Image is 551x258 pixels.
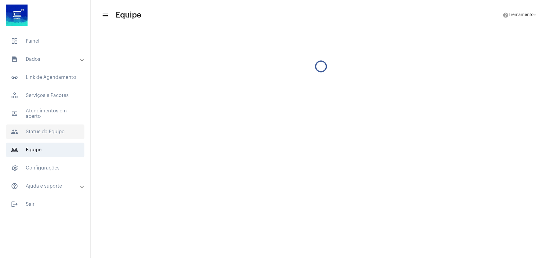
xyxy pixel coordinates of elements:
[6,197,84,211] span: Sair
[11,164,18,172] span: sidenav icon
[532,12,538,18] mat-icon: arrow_drop_down
[6,106,84,121] span: Atendimentos em aberto
[503,12,509,18] mat-icon: help
[4,179,90,193] mat-expansion-panel-header: sidenav iconAjuda e suporte
[11,128,18,135] mat-icon: sidenav icon
[5,3,29,27] img: d4669ae0-8c07-2337-4f67-34b0df7f5ae4.jpeg
[11,201,18,208] mat-icon: sidenav icon
[6,161,84,175] span: Configurações
[11,110,18,117] mat-icon: sidenav icon
[4,52,90,66] mat-expansion-panel-header: sidenav iconDados
[6,124,84,139] span: Status da Equipe
[11,92,18,99] span: sidenav icon
[11,56,18,63] mat-icon: sidenav icon
[102,12,108,19] mat-icon: sidenav icon
[6,88,84,103] span: Serviços e Pacotes
[11,74,18,81] mat-icon: sidenav icon
[11,37,18,45] span: sidenav icon
[11,182,81,190] mat-panel-title: Ajuda e suporte
[6,143,84,157] span: Equipe
[6,70,84,85] span: Link de Agendamento
[6,34,84,48] span: Painel
[11,56,81,63] mat-panel-title: Dados
[509,13,533,17] span: Treinamento
[11,182,18,190] mat-icon: sidenav icon
[116,10,141,20] span: Equipe
[499,9,541,21] button: Treinamento
[11,146,18,153] mat-icon: sidenav icon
